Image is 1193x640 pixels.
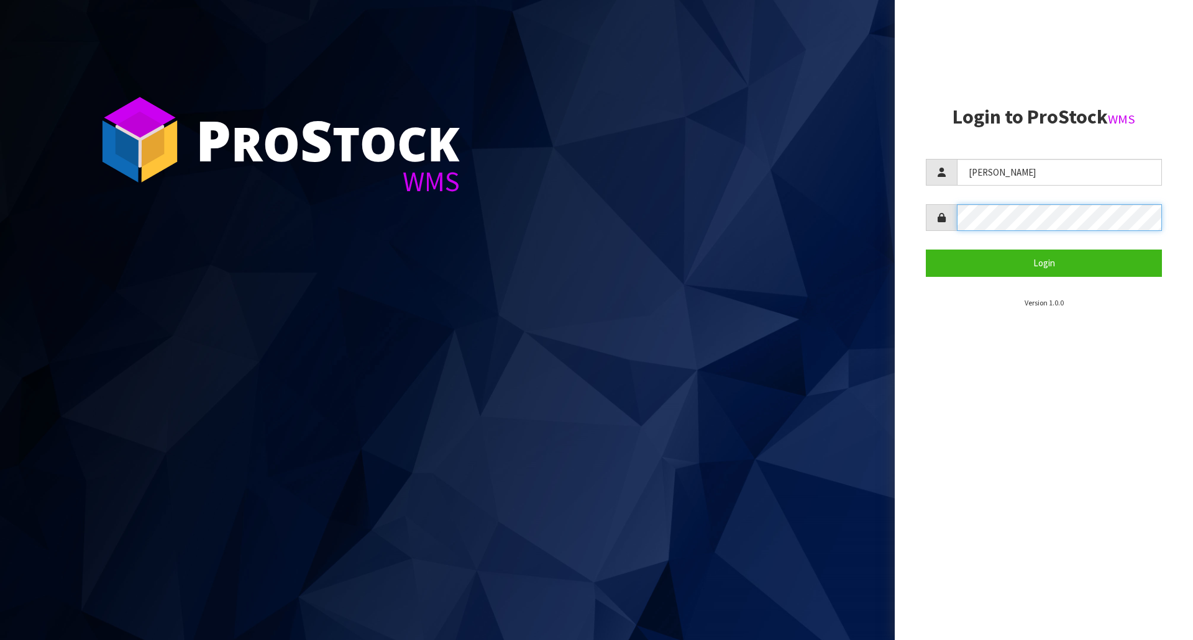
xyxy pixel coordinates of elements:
[1108,111,1135,127] small: WMS
[926,250,1162,276] button: Login
[196,168,460,196] div: WMS
[926,106,1162,128] h2: Login to ProStock
[300,102,332,178] span: S
[93,93,186,186] img: ProStock Cube
[957,159,1162,186] input: Username
[1025,298,1064,307] small: Version 1.0.0
[196,112,460,168] div: ro tock
[196,102,231,178] span: P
